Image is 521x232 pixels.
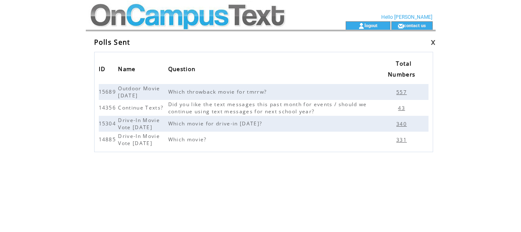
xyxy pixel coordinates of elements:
span: Drive-In Movie Vote [DATE] [118,133,160,147]
span: Which movie for drive-in [DATE]? [168,120,264,127]
span: Question [168,63,198,77]
a: Total Numbers [388,57,419,82]
span: Which movie? [168,136,209,143]
a: 340 [396,120,411,127]
span: Hello [PERSON_NAME] [381,14,432,20]
a: Question [168,63,200,77]
span: Continue Texts? [118,104,165,111]
span: Drive-In Movie Vote [DATE] [118,117,160,131]
a: logout [364,23,377,28]
span: 15304 [99,120,118,127]
span: 43 [398,105,407,112]
a: contact us [404,23,426,28]
img: contact_us_icon.gif [398,23,404,29]
a: ID [99,63,110,77]
a: 331 [396,136,411,143]
span: 15689 [99,88,118,95]
img: account_icon.gif [358,23,364,29]
a: Name [118,63,139,77]
span: Did you like the text messages this past month for events / should we continue using text message... [168,101,367,115]
span: Outdoor Movie [DATE] [118,85,160,99]
span: ID [99,63,108,77]
span: 331 [396,136,409,143]
span: Polls Sent [94,38,131,47]
span: Which throwback movie for tmrrw? [168,88,269,95]
span: 557 [396,89,409,96]
span: 14356 [99,104,118,111]
span: Total Numbers [388,58,417,82]
span: Name [118,63,137,77]
a: 43 [398,104,409,111]
span: 14885 [99,136,118,143]
span: 340 [396,120,409,127]
a: 557 [396,88,411,95]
